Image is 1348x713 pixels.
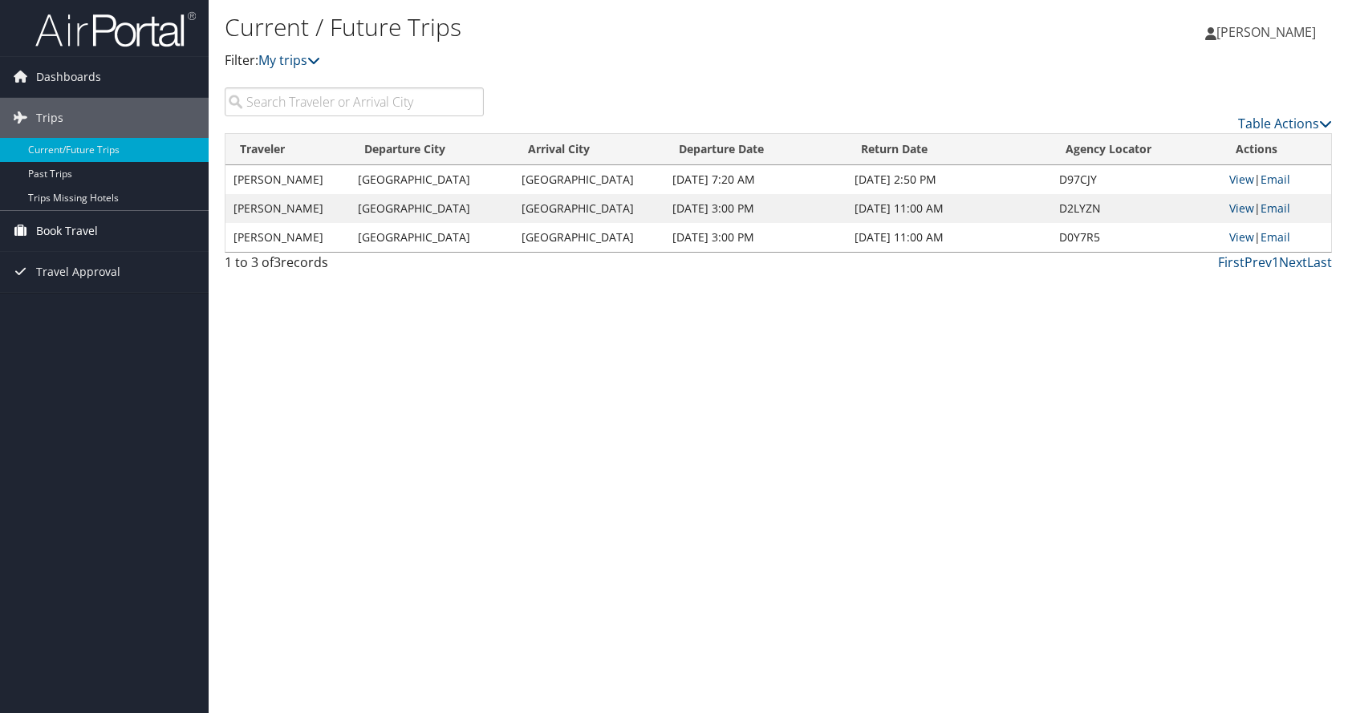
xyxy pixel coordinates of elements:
td: | [1221,194,1331,223]
th: Arrival City: activate to sort column ascending [514,134,664,165]
a: Table Actions [1238,115,1332,132]
a: Prev [1244,253,1272,271]
span: Dashboards [36,57,101,97]
td: [DATE] 3:00 PM [664,223,847,252]
td: [PERSON_NAME] [225,194,350,223]
th: Actions [1221,134,1331,165]
th: Agency Locator: activate to sort column ascending [1051,134,1220,165]
h1: Current / Future Trips [225,10,963,44]
img: airportal-logo.png [35,10,196,48]
td: [GEOGRAPHIC_DATA] [514,223,664,252]
a: View [1229,229,1254,245]
td: [GEOGRAPHIC_DATA] [350,223,514,252]
td: [GEOGRAPHIC_DATA] [350,165,514,194]
span: [PERSON_NAME] [1216,23,1316,41]
td: [DATE] 11:00 AM [847,223,1051,252]
a: 1 [1272,253,1279,271]
td: [DATE] 7:20 AM [664,165,847,194]
td: [GEOGRAPHIC_DATA] [514,165,664,194]
td: D2LYZN [1051,194,1220,223]
a: View [1229,201,1254,216]
td: | [1221,165,1331,194]
td: | [1221,223,1331,252]
td: [DATE] 2:50 PM [847,165,1051,194]
input: Search Traveler or Arrival City [225,87,484,116]
th: Departure City: activate to sort column ascending [350,134,514,165]
td: [DATE] 11:00 AM [847,194,1051,223]
td: D97CJY [1051,165,1220,194]
p: Filter: [225,51,963,71]
span: Book Travel [36,211,98,251]
div: 1 to 3 of records [225,253,484,280]
a: Email [1261,172,1290,187]
span: Travel Approval [36,252,120,292]
a: Email [1261,229,1290,245]
span: 3 [274,253,281,271]
a: View [1229,172,1254,187]
a: Next [1279,253,1307,271]
a: My trips [258,51,320,69]
th: Departure Date: activate to sort column descending [664,134,847,165]
a: Email [1261,201,1290,216]
th: Traveler: activate to sort column ascending [225,134,350,165]
td: [PERSON_NAME] [225,165,350,194]
td: [PERSON_NAME] [225,223,350,252]
th: Return Date: activate to sort column ascending [847,134,1051,165]
a: [PERSON_NAME] [1205,8,1332,56]
td: D0Y7R5 [1051,223,1220,252]
a: Last [1307,253,1332,271]
span: Trips [36,98,63,138]
a: First [1218,253,1244,271]
td: [GEOGRAPHIC_DATA] [350,194,514,223]
td: [GEOGRAPHIC_DATA] [514,194,664,223]
td: [DATE] 3:00 PM [664,194,847,223]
